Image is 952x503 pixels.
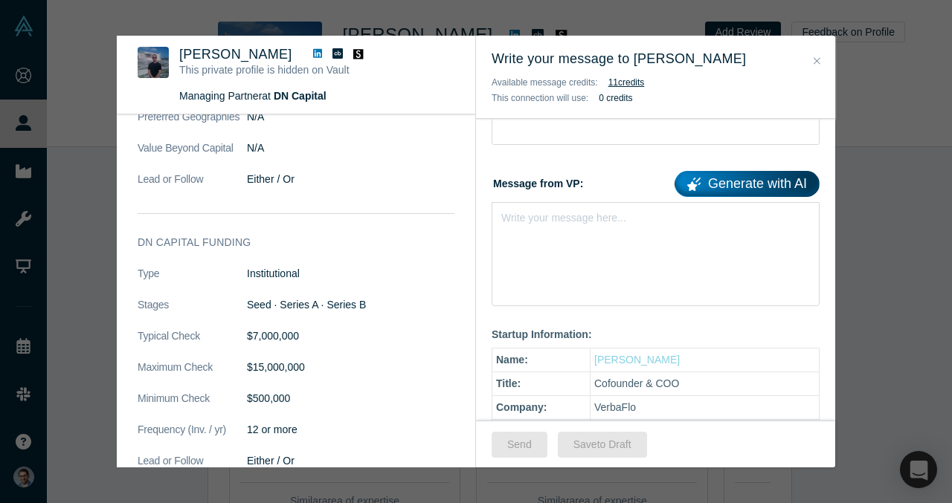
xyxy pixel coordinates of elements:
[138,235,434,250] h3: DN Capital funding
[138,328,247,360] dt: Typical Check
[492,49,820,69] h3: Write your message to [PERSON_NAME]
[599,93,632,103] b: 0 credits
[138,422,247,453] dt: Frequency (Inv. / yr)
[247,391,454,406] dd: $500,000
[247,328,454,344] dd: $7,000,000
[179,90,327,102] span: Managing Partner at
[138,109,247,140] dt: Preferred Geographies
[138,47,169,78] img: Steven Schlenker's Profile Image
[492,93,588,103] span: This connection will use:
[247,266,454,282] dd: Institutional
[247,422,454,438] dd: 12 or more
[558,432,647,458] button: Saveto Draft
[675,171,820,197] a: Generate with AI
[502,207,810,223] div: rdw-editor
[138,360,247,391] dt: Maximum Check
[247,140,454,156] dd: N/A
[138,453,247,484] dt: Lead or Follow
[247,453,454,469] dd: Either / Or
[138,172,247,203] dt: Lead or Follow
[247,297,454,313] dd: Seed · Series A · Series B
[492,77,598,88] span: Available message credits:
[179,47,292,62] span: [PERSON_NAME]
[492,202,820,306] div: rdw-wrapper
[179,62,413,78] p: This private profile is hidden on Vault
[138,266,247,297] dt: Type
[138,140,247,172] dt: Value Beyond Capital
[138,391,247,422] dt: Minimum Check
[274,90,327,102] a: DN Capital
[247,360,454,375] dd: $15,000,000
[247,172,454,187] dd: Either / Or
[247,109,454,125] dd: N/A
[809,53,825,70] button: Close
[492,432,547,458] button: Send
[492,166,820,197] label: Message from VP:
[138,297,247,328] dt: Stages
[608,75,645,90] button: 11credits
